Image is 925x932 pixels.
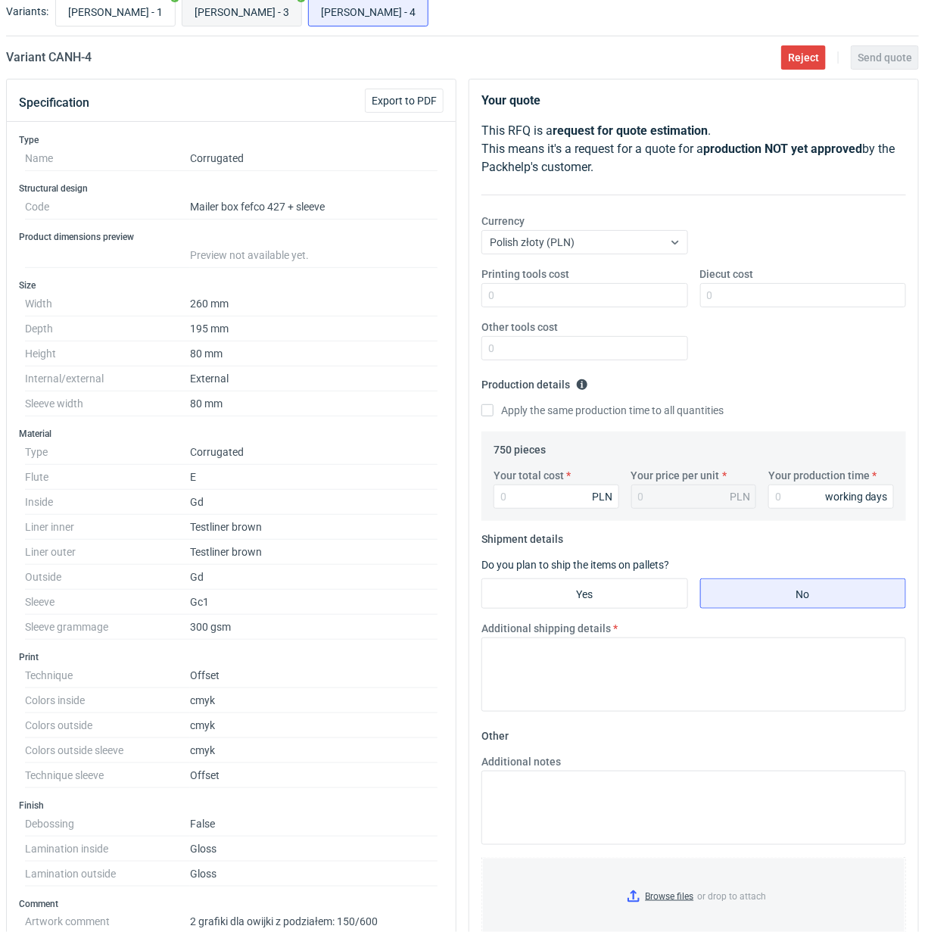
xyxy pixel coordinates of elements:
[481,527,563,545] legend: Shipment details
[703,142,862,156] strong: production NOT yet approved
[19,800,444,812] h3: Finish
[781,45,826,70] button: Reject
[190,440,438,465] dd: Corrugated
[190,341,438,366] dd: 80 mm
[25,341,190,366] dt: Height
[788,52,819,63] span: Reject
[768,485,894,509] input: 0
[25,366,190,391] dt: Internal/external
[490,236,575,248] span: Polish złoty (PLN)
[19,428,444,440] h3: Material
[190,490,438,515] dd: Gd
[190,249,309,261] span: Preview not available yet.
[593,489,613,504] div: PLN
[25,440,190,465] dt: Type
[25,515,190,540] dt: Liner inner
[190,738,438,763] dd: cmyk
[19,182,444,195] h3: Structural design
[700,283,907,307] input: 0
[19,651,444,663] h3: Print
[190,837,438,862] dd: Gloss
[825,489,888,504] div: working days
[372,95,437,106] span: Export to PDF
[481,578,688,609] label: Yes
[494,468,564,483] label: Your total cost
[6,4,48,19] label: Variants:
[190,763,438,788] dd: Offset
[190,540,438,565] dd: Testliner brown
[481,724,509,742] legend: Other
[25,195,190,220] dt: Code
[19,134,444,146] h3: Type
[25,663,190,688] dt: Technique
[481,319,558,335] label: Other tools cost
[19,231,444,243] h3: Product dimensions preview
[365,89,444,113] button: Export to PDF
[858,52,912,63] span: Send quote
[190,195,438,220] dd: Mailer box fefco 427 + sleeve
[19,85,89,121] button: Specification
[190,146,438,171] dd: Corrugated
[25,590,190,615] dt: Sleeve
[481,559,669,571] label: Do you plan to ship the items on pallets?
[481,283,688,307] input: 0
[553,123,708,138] strong: request for quote estimation
[190,366,438,391] dd: External
[25,490,190,515] dt: Inside
[481,267,569,282] label: Printing tools cost
[25,862,190,887] dt: Lamination outside
[25,565,190,590] dt: Outside
[25,688,190,713] dt: Colors inside
[190,565,438,590] dd: Gd
[25,316,190,341] dt: Depth
[190,663,438,688] dd: Offset
[25,713,190,738] dt: Colors outside
[481,754,561,769] label: Additional notes
[190,391,438,416] dd: 80 mm
[851,45,919,70] button: Send quote
[700,578,907,609] label: No
[25,615,190,640] dt: Sleeve grammage
[25,465,190,490] dt: Flute
[768,468,870,483] label: Your production time
[25,146,190,171] dt: Name
[190,316,438,341] dd: 195 mm
[190,590,438,615] dd: Gc1
[494,438,546,456] legend: 750 pieces
[19,898,444,910] h3: Comment
[25,738,190,763] dt: Colors outside sleeve
[190,291,438,316] dd: 260 mm
[25,763,190,788] dt: Technique sleeve
[481,122,906,176] p: This RFQ is a . This means it's a request for a quote for a by the Packhelp's customer.
[190,688,438,713] dd: cmyk
[6,48,92,67] h2: Variant CANH - 4
[481,403,724,418] label: Apply the same production time to all quantities
[190,812,438,837] dd: False
[25,391,190,416] dt: Sleeve width
[190,862,438,887] dd: Gloss
[190,713,438,738] dd: cmyk
[25,812,190,837] dt: Debossing
[481,621,611,636] label: Additional shipping details
[481,372,588,391] legend: Production details
[190,465,438,490] dd: E
[481,336,688,360] input: 0
[730,489,750,504] div: PLN
[25,291,190,316] dt: Width
[25,540,190,565] dt: Liner outer
[19,279,444,291] h3: Size
[190,615,438,640] dd: 300 gsm
[494,485,619,509] input: 0
[481,93,540,108] strong: Your quote
[481,214,525,229] label: Currency
[631,468,720,483] label: Your price per unit
[190,515,438,540] dd: Testliner brown
[700,267,754,282] label: Diecut cost
[25,837,190,862] dt: Lamination inside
